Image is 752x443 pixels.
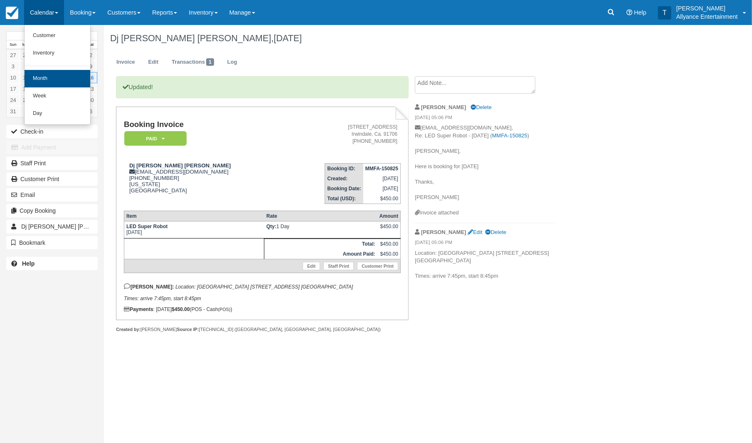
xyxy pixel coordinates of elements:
a: 11 [20,72,32,83]
a: 24 [7,95,20,106]
ul: Calendar [24,25,91,125]
i: Help [626,10,632,15]
th: Mon [20,40,32,50]
a: Delete [471,104,491,110]
th: Amount Paid: [264,249,377,259]
a: Log [221,54,244,70]
p: Allyance Entertainment [676,12,738,21]
a: MMFA-150825 [492,132,528,139]
strong: [PERSON_NAME] [421,104,466,110]
h1: Booking Invoice [124,120,286,129]
strong: Payments [124,306,153,312]
h1: Dj [PERSON_NAME] [PERSON_NAME], [110,33,662,43]
span: Help [634,9,646,16]
div: T [658,6,671,20]
a: Help [6,257,98,270]
a: Edit [303,262,320,270]
a: Staff Print [323,262,354,270]
a: 31 [7,106,20,117]
em: Location: [GEOGRAPHIC_DATA] [STREET_ADDRESS] [GEOGRAPHIC_DATA] Times: arrive 7:45pm, start 8:45pm [124,284,353,301]
strong: Dj [PERSON_NAME] [PERSON_NAME] [129,162,231,169]
a: Invoice [110,54,141,70]
a: 30 [84,95,97,106]
button: Copy Booking [6,204,98,217]
p: [EMAIL_ADDRESS][DOMAIN_NAME], Re: LED Super Robot - [DATE] ( ) [PERSON_NAME], Here is booking for... [415,124,555,209]
span: Dj [PERSON_NAME] [PERSON_NAME] [21,223,126,230]
a: Inventory [25,45,90,62]
a: Transactions1 [165,54,220,70]
strong: Created by: [116,327,141,332]
th: Sun [7,40,20,50]
b: Help [22,260,35,267]
th: Created: [325,174,363,184]
em: [DATE] 05:06 PM [415,114,555,123]
th: Total (USD): [325,194,363,204]
em: Paid [124,131,187,146]
td: $450.00 [377,239,401,249]
a: 27 [7,50,20,61]
span: 1 [206,58,214,66]
span: [DATE] [274,33,302,43]
button: Add Payment [6,141,98,154]
strong: $450.00 [172,306,190,312]
p: Updated! [116,76,408,98]
a: Day [25,105,90,122]
address: [STREET_ADDRESS] Irwindale, Ca. 91706 [PHONE_NUMBER] [289,124,398,145]
a: 25 [20,95,32,106]
a: 16 [84,72,97,83]
a: 2 [84,50,97,61]
th: Booking Date: [325,184,363,194]
button: Bookmark [6,236,98,249]
a: 10 [7,72,20,83]
th: Booking ID: [325,164,363,174]
strong: LED Super Robot [126,224,168,229]
td: [DATE] [363,174,401,184]
a: Edit [142,54,165,70]
th: Amount [377,211,401,221]
a: Paid [124,131,184,146]
strong: MMFA-150825 [365,166,398,172]
a: 9 [84,61,97,72]
div: Invoice attached [415,209,555,217]
div: : [DATE] (POS - Cash ) [124,306,401,312]
th: Rate [264,211,377,221]
td: [DATE] [363,184,401,194]
th: Sat [84,40,97,50]
strong: Qty [266,224,276,229]
th: Total: [264,239,377,249]
img: checkfront-main-nav-mini-logo.png [6,7,18,19]
a: Month [25,70,90,87]
strong: Source IP: [177,327,199,332]
td: $450.00 [363,194,401,204]
a: 4 [20,61,32,72]
strong: [PERSON_NAME] [421,229,466,235]
a: Delete [486,229,506,235]
p: Location: [GEOGRAPHIC_DATA] [STREET_ADDRESS] [GEOGRAPHIC_DATA] Times: arrive 7:45pm, start 8:45pm [415,249,555,280]
td: $450.00 [377,249,401,259]
a: Week [25,87,90,105]
button: Email [6,188,98,202]
a: Customer Print [357,262,398,270]
a: 6 [84,106,97,117]
a: Staff Print [6,157,98,170]
strong: [PERSON_NAME]: [124,284,174,290]
th: Item [124,211,264,221]
td: [DATE] [124,221,264,239]
td: 1 Day [264,221,377,239]
div: [PERSON_NAME] [TECHNICAL_ID] ([GEOGRAPHIC_DATA], [GEOGRAPHIC_DATA], [GEOGRAPHIC_DATA]) [116,326,408,333]
a: 17 [7,83,20,95]
a: Dj [PERSON_NAME] [PERSON_NAME] [6,220,98,233]
p: [PERSON_NAME] [676,4,738,12]
a: 28 [20,50,32,61]
a: 3 [7,61,20,72]
a: Edit [468,229,482,235]
a: Customer [25,27,90,45]
a: Customer Print [6,172,98,186]
small: (POS) [218,307,231,312]
div: $450.00 [380,224,398,236]
a: 18 [20,83,32,95]
a: 23 [84,83,97,95]
em: [DATE] 05:06 PM [415,239,555,248]
div: [EMAIL_ADDRESS][DOMAIN_NAME] [PHONE_NUMBER] [US_STATE] [GEOGRAPHIC_DATA] [124,162,286,194]
button: Check-in [6,125,98,138]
